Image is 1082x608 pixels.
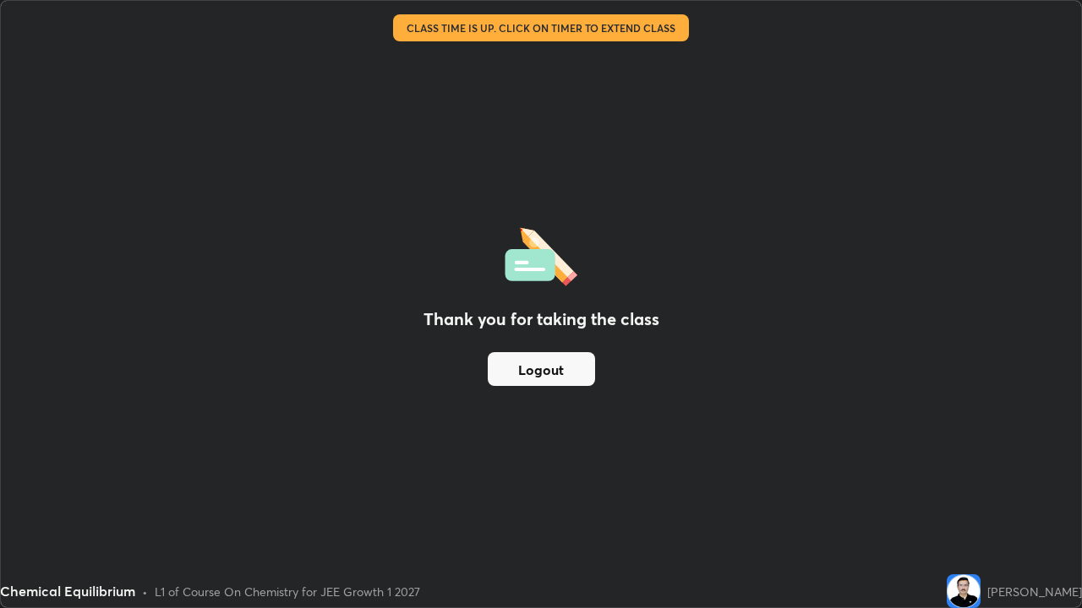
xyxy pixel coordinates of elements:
div: • [142,583,148,600]
div: [PERSON_NAME] [987,583,1082,600]
button: Logout [488,352,595,386]
img: 90f40c4b1ee445ffa952632fd83ebb86.jpg [947,574,981,608]
h2: Thank you for taking the class [424,307,659,332]
div: L1 of Course On Chemistry for JEE Growth 1 2027 [155,583,420,600]
img: offlineFeedback.1438e8b3.svg [505,222,577,286]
